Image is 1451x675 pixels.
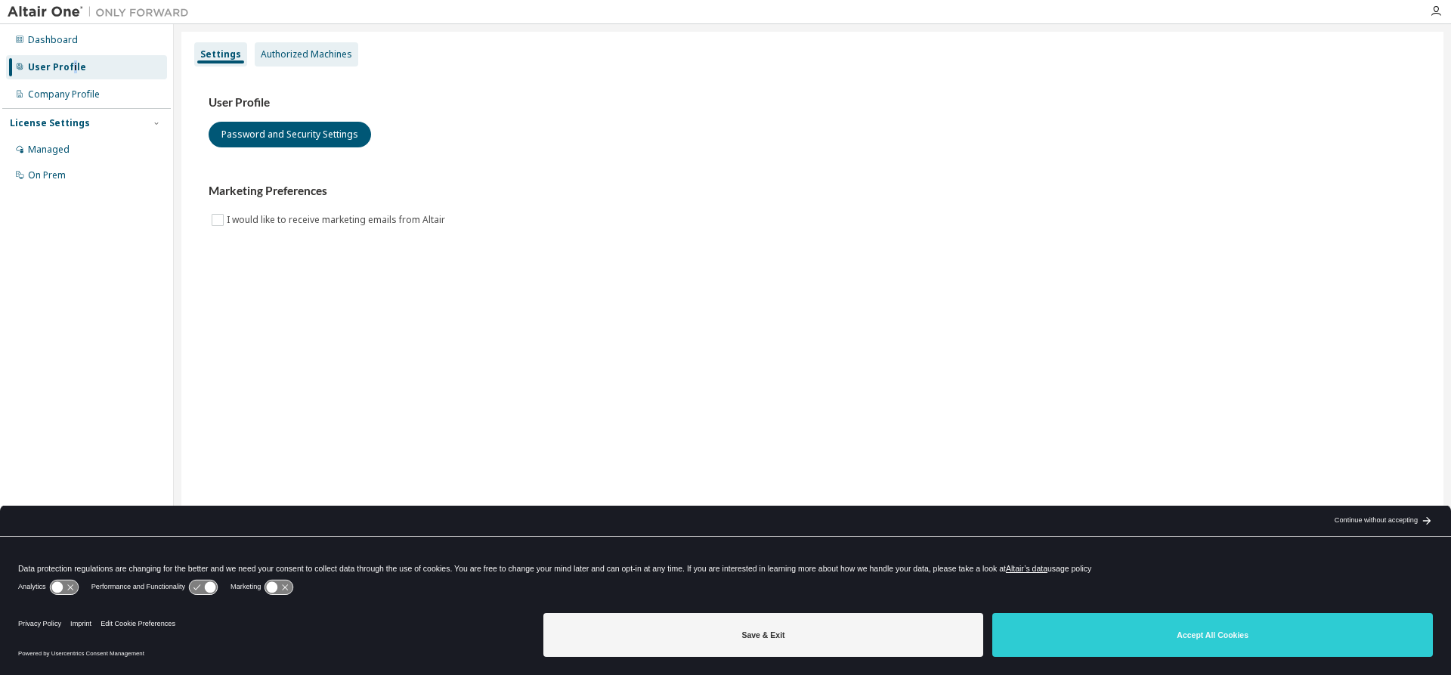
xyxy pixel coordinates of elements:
[28,61,86,73] div: User Profile
[10,117,90,129] div: License Settings
[28,34,78,46] div: Dashboard
[28,88,100,101] div: Company Profile
[209,184,1416,199] h3: Marketing Preferences
[8,5,196,20] img: Altair One
[209,122,371,147] button: Password and Security Settings
[28,144,70,156] div: Managed
[227,211,448,229] label: I would like to receive marketing emails from Altair
[200,48,241,60] div: Settings
[209,95,1416,110] h3: User Profile
[261,48,352,60] div: Authorized Machines
[28,169,66,181] div: On Prem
